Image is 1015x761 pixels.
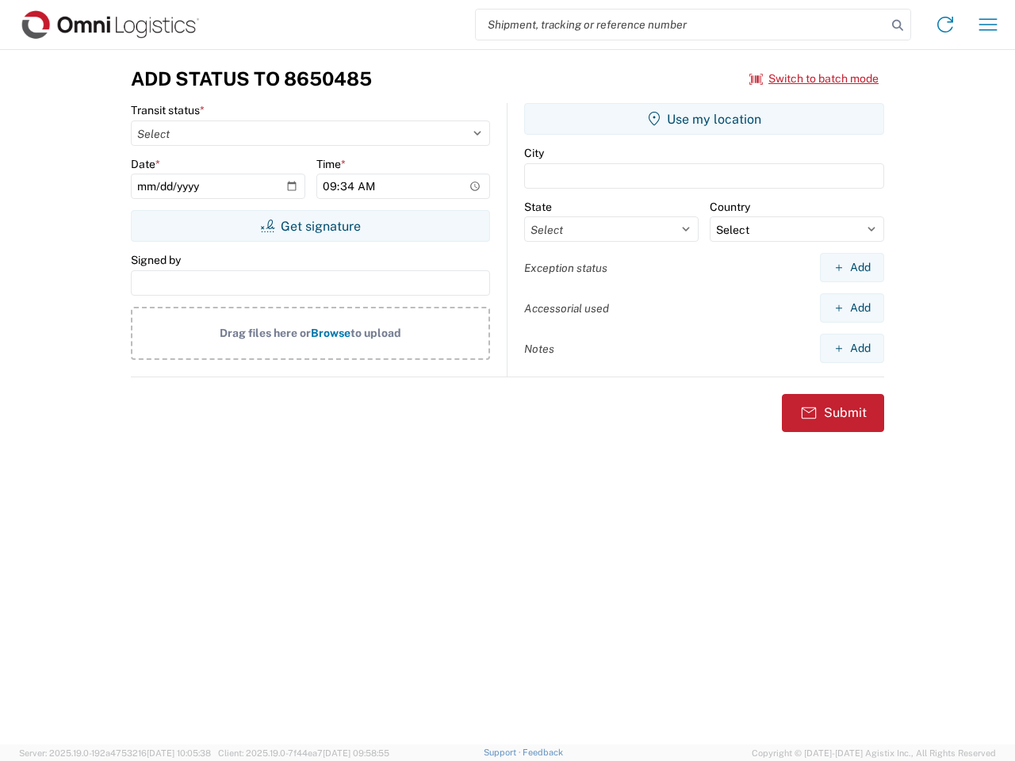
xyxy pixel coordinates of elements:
[524,301,609,315] label: Accessorial used
[323,748,389,758] span: [DATE] 09:58:55
[131,67,372,90] h3: Add Status to 8650485
[752,746,996,760] span: Copyright © [DATE]-[DATE] Agistix Inc., All Rights Reserved
[131,103,205,117] label: Transit status
[484,748,523,757] a: Support
[131,253,181,267] label: Signed by
[220,327,311,339] span: Drag files here or
[350,327,401,339] span: to upload
[523,748,563,757] a: Feedback
[820,334,884,363] button: Add
[131,157,160,171] label: Date
[19,748,211,758] span: Server: 2025.19.0-192a4753216
[476,10,887,40] input: Shipment, tracking or reference number
[524,261,607,275] label: Exception status
[782,394,884,432] button: Submit
[524,200,552,214] label: State
[131,210,490,242] button: Get signature
[316,157,346,171] label: Time
[749,66,879,92] button: Switch to batch mode
[311,327,350,339] span: Browse
[820,293,884,323] button: Add
[524,342,554,356] label: Notes
[820,253,884,282] button: Add
[218,748,389,758] span: Client: 2025.19.0-7f44ea7
[524,103,884,135] button: Use my location
[710,200,750,214] label: Country
[147,748,211,758] span: [DATE] 10:05:38
[524,146,544,160] label: City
